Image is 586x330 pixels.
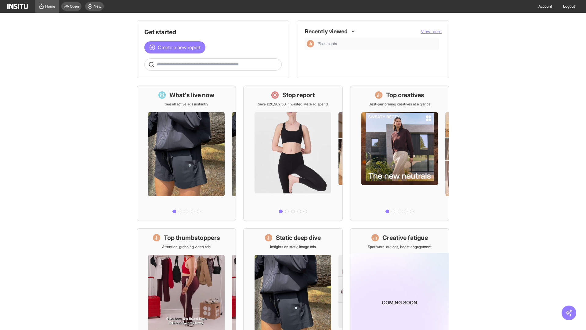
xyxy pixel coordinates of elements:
[350,86,449,221] a: Top creativesBest-performing creatives at a glance
[164,233,220,242] h1: Top thumbstoppers
[137,86,236,221] a: What's live nowSee all active ads instantly
[165,102,208,107] p: See all active ads instantly
[169,91,215,99] h1: What's live now
[318,41,337,46] span: Placements
[45,4,55,9] span: Home
[307,40,314,47] div: Insights
[369,102,431,107] p: Best-performing creatives at a glance
[243,86,342,221] a: Stop reportSave £20,982.50 in wasted Meta ad spend
[386,91,424,99] h1: Top creatives
[144,41,205,53] button: Create a new report
[94,4,101,9] span: New
[144,28,282,36] h1: Get started
[162,244,211,249] p: Attention-grabbing video ads
[421,28,442,35] button: View more
[270,244,316,249] p: Insights on static image ads
[7,4,28,9] img: Logo
[421,29,442,34] span: View more
[158,44,201,51] span: Create a new report
[282,91,315,99] h1: Stop report
[258,102,328,107] p: Save £20,982.50 in wasted Meta ad spend
[70,4,79,9] span: Open
[318,41,437,46] span: Placements
[276,233,321,242] h1: Static deep dive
